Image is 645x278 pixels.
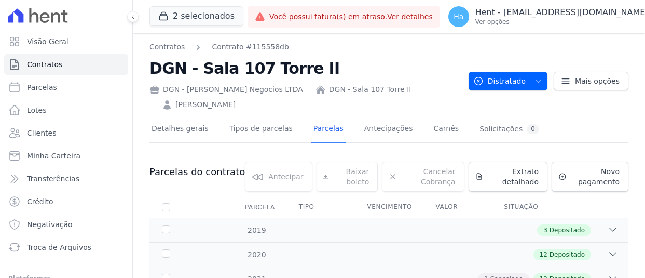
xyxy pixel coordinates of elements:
span: Lotes [27,105,47,115]
a: Ver detalhes [387,12,433,21]
a: Contratos [149,42,185,52]
a: DGN - Sala 107 Torre II [329,84,411,95]
a: Troca de Arquivos [4,237,128,258]
button: 2 selecionados [149,6,243,26]
a: Crédito [4,191,128,212]
div: 0 [527,124,539,134]
span: Mais opções [575,76,620,86]
th: Vencimento [355,196,423,218]
div: Parcela [232,197,287,218]
span: Depositado [550,226,585,235]
span: Depositado [550,250,585,259]
a: Detalhes gerais [149,116,211,143]
span: Troca de Arquivos [27,242,91,253]
span: Contratos [27,59,62,70]
a: Mais opções [554,72,628,90]
div: Solicitações [479,124,539,134]
span: Clientes [27,128,56,138]
span: 3 [543,226,547,235]
a: [PERSON_NAME] [175,99,236,110]
span: Visão Geral [27,36,68,47]
a: Visão Geral [4,31,128,52]
div: DGN - [PERSON_NAME] Negocios LTDA [149,84,303,95]
a: Extrato detalhado [469,162,547,192]
span: Você possui fatura(s) em atraso. [269,11,433,22]
span: Distratado [473,72,526,90]
a: Solicitações0 [477,116,541,143]
a: Lotes [4,100,128,121]
span: Transferências [27,174,79,184]
span: Minha Carteira [27,151,80,161]
a: Clientes [4,123,128,143]
button: Distratado [469,72,547,90]
nav: Breadcrumb [149,42,289,52]
a: Transferências [4,168,128,189]
h2: DGN - Sala 107 Torre II [149,57,460,80]
span: Ha [454,13,463,20]
a: Parcelas [311,116,346,143]
a: Contrato #115558db [212,42,289,52]
th: Valor [423,196,491,218]
th: Situação [491,196,560,218]
a: Tipos de parcelas [227,116,295,143]
a: Carnês [431,116,461,143]
a: Parcelas [4,77,128,98]
nav: Breadcrumb [149,42,460,52]
a: Minha Carteira [4,145,128,166]
a: Novo pagamento [552,162,628,192]
span: Parcelas [27,82,57,92]
iframe: Intercom live chat [10,243,35,268]
a: Antecipações [362,116,415,143]
span: Negativação [27,219,73,230]
span: 12 [540,250,547,259]
h3: Parcelas do contrato [149,166,245,178]
span: Extrato detalhado [487,166,539,187]
a: Contratos [4,54,128,75]
a: Negativação [4,214,128,235]
span: Novo pagamento [571,166,620,187]
span: Crédito [27,196,53,207]
th: Tipo [286,196,355,218]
